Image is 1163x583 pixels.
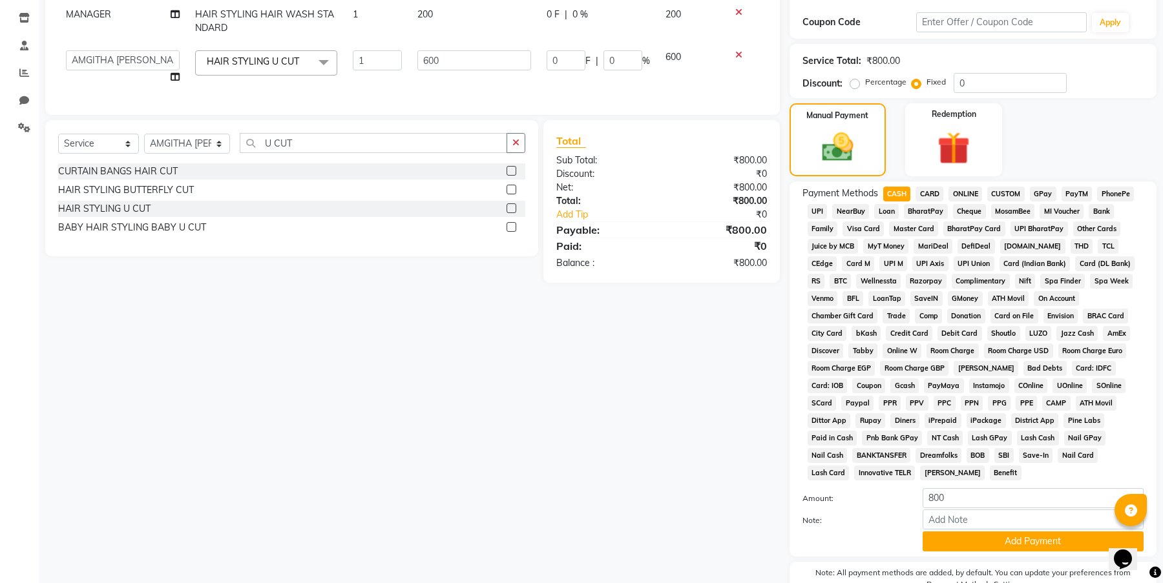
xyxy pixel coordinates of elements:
[879,256,907,271] span: UPI M
[988,396,1011,411] span: PPG
[1015,274,1036,289] span: Nift
[852,326,881,341] span: bKash
[856,274,901,289] span: Wellnessta
[572,8,588,21] span: 0 %
[883,309,910,323] span: Trade
[923,488,1144,508] input: Amount
[802,15,916,29] div: Coupon Code
[1071,239,1093,254] span: THD
[808,291,838,306] span: Venmo
[923,509,1144,529] input: Add Note
[547,167,662,181] div: Discount:
[843,291,863,306] span: BFL
[417,8,433,20] span: 200
[991,204,1035,219] span: MosamBee
[1000,256,1071,271] span: Card (Indian Bank)
[916,448,961,463] span: Dreamfolks
[961,396,983,411] span: PPN
[868,291,905,306] span: LoanTap
[855,413,885,428] span: Rupay
[808,326,847,341] span: City Card
[808,378,848,393] span: Card: IOB
[1030,187,1056,201] span: GPay
[927,128,980,169] img: _gift.svg
[808,221,838,236] span: Family
[1063,413,1104,428] span: Pine Labs
[808,431,857,445] span: Paid in Cash
[874,204,899,219] span: Loan
[547,154,662,167] div: Sub Total:
[948,187,982,201] span: ONLINE
[1103,326,1130,341] span: AmEx
[927,76,946,88] label: Fixed
[914,239,952,254] span: MariDeal
[808,396,837,411] span: SCard
[662,222,777,238] div: ₹800.00
[665,8,681,20] span: 200
[969,378,1009,393] span: Instamojo
[843,221,884,236] span: Visa Card
[854,465,915,480] span: Innovative TELR
[195,8,334,34] span: HAIR STYLING HAIR WASH STANDARD
[808,204,828,219] span: UPI
[988,291,1029,306] span: ATH Movil
[662,181,777,194] div: ₹800.00
[954,256,994,271] span: UPI Union
[852,448,910,463] span: BANKTANSFER
[880,361,948,376] span: Room Charge GBP
[886,326,932,341] span: Credit Card
[1058,448,1098,463] span: Nail Card
[994,448,1014,463] span: SBI
[1083,309,1128,323] span: BRAC Card
[808,309,878,323] span: Chamber Gift Card
[990,309,1038,323] span: Card on File
[353,8,358,20] span: 1
[793,515,913,526] label: Note:
[565,8,567,21] span: |
[1098,239,1118,254] span: TCL
[662,194,777,208] div: ₹800.00
[842,256,874,271] span: Card M
[665,51,681,63] span: 600
[207,56,299,67] span: HAIR STYLING U CUT
[906,274,947,289] span: Razorpay
[808,256,837,271] span: CEdge
[547,8,560,21] span: 0 F
[865,76,906,88] label: Percentage
[947,309,985,323] span: Donation
[883,187,911,201] span: CASH
[547,194,662,208] div: Total:
[1073,221,1121,236] span: Other Cards
[967,448,989,463] span: BOB
[58,221,206,234] div: BABY HAIR STYLING BABY U CUT
[1075,256,1135,271] span: Card (DL Bank)
[1040,274,1085,289] span: Spa Finder
[953,204,986,219] span: Cheque
[1109,531,1150,570] iframe: chat widget
[642,54,650,68] span: %
[987,326,1020,341] span: Shoutlo
[808,343,844,358] span: Discover
[1097,187,1134,201] span: PhonePe
[547,238,662,254] div: Paid:
[596,54,598,68] span: |
[58,202,151,216] div: HAIR STYLING U CUT
[1058,343,1127,358] span: Room Charge Euro
[1090,274,1133,289] span: Spa Week
[1076,396,1117,411] span: ATH Movil
[1072,361,1116,376] span: Card: IDFC
[806,110,868,121] label: Manual Payment
[812,129,863,165] img: _cash.svg
[879,396,901,411] span: PPR
[299,56,305,67] a: x
[662,154,777,167] div: ₹800.00
[802,187,878,200] span: Payment Methods
[852,378,885,393] span: Coupon
[585,54,591,68] span: F
[1092,378,1126,393] span: SOnline
[547,181,662,194] div: Net:
[1042,396,1071,411] span: CAMP
[958,239,995,254] span: DefiDeal
[968,431,1012,445] span: Lash GPay
[662,238,777,254] div: ₹0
